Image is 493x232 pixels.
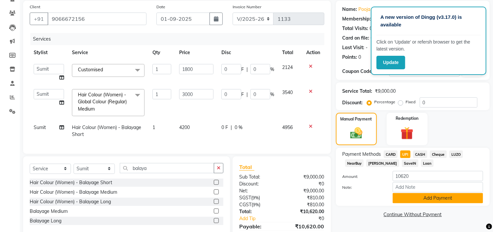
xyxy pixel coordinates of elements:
[282,187,329,194] div: ₹9,000.00
[30,13,48,25] button: +91
[72,124,141,137] span: Hair Colour (Women) - Balayage Short
[234,181,282,187] div: Discount:
[400,150,411,158] span: UPI
[278,45,303,60] th: Total
[303,45,324,60] th: Action
[282,208,329,215] div: ₹10,620.00
[78,67,103,73] span: Customised
[290,215,329,222] div: ₹0
[282,222,329,230] div: ₹10,620.00
[252,195,259,200] span: 9%
[397,125,417,141] img: _gift.svg
[377,56,405,69] button: Update
[343,151,381,158] span: Payment Methods
[34,124,46,130] span: Sumit
[338,184,388,190] label: Note:
[343,16,371,22] div: Membership:
[68,45,148,60] th: Service
[48,13,147,25] input: Search by Name/Mobile/Email/Code
[253,202,259,207] span: 9%
[30,208,68,215] div: Balayage Medium
[282,174,329,181] div: ₹9,000.00
[343,6,357,13] div: Name:
[234,194,282,201] div: ( )
[103,67,106,73] a: x
[282,201,329,208] div: ₹810.00
[402,159,418,167] span: SaveIN
[359,6,371,13] a: Pooja
[413,150,427,158] span: CASH
[343,44,365,51] div: Last Visit:
[396,116,418,121] label: Redemption
[270,91,274,98] span: %
[343,54,357,61] div: Points:
[337,211,488,218] a: Continue Without Payment
[343,25,369,32] div: Total Visits:
[231,124,232,131] span: |
[282,89,293,95] span: 3540
[393,193,483,203] button: Add Payment
[30,198,111,205] div: Hair Colour (Women) - Balayage Long
[346,126,366,140] img: _cash.svg
[421,159,434,167] span: Loan
[234,201,282,208] div: ( )
[246,91,248,98] span: |
[234,174,282,181] div: Sub Total:
[30,45,68,60] th: Stylist
[234,215,290,222] a: Add Tip
[375,88,396,95] div: ₹9,000.00
[338,174,388,180] label: Amount:
[449,150,463,158] span: LUZO
[345,159,364,167] span: NearBuy
[233,4,261,10] label: Invoice Number
[95,106,98,112] a: x
[156,4,165,10] label: Date
[152,124,155,130] span: 1
[30,33,329,45] div: Services
[221,124,228,131] span: 0 F
[175,45,217,60] th: Price
[343,35,370,42] div: Card on file:
[375,99,396,105] label: Percentage
[30,4,40,10] label: Client
[377,39,481,52] p: Click on ‘Update’ or refersh browser to get the latest version.
[343,16,483,22] div: No Active Membership
[30,189,117,196] div: Hair Colour (Women) - Balayage Medium
[380,14,477,28] p: A new version of Dingg (v3.17.0) is available
[241,91,244,98] span: F
[343,68,389,75] div: Coupon Code
[30,217,61,224] div: Balayage Long
[366,44,368,51] div: -
[239,164,254,171] span: Total
[120,163,214,173] input: Search or Scan
[234,187,282,194] div: Net:
[393,182,483,192] input: Add Note
[148,45,175,60] th: Qty
[270,66,274,73] span: %
[343,99,363,106] div: Discount:
[393,171,483,181] input: Amount
[341,116,372,122] label: Manual Payment
[384,150,398,158] span: CARD
[234,222,282,230] div: Payable:
[217,45,278,60] th: Disc
[370,25,373,32] div: 0
[239,202,251,208] span: CGST
[359,54,361,61] div: 0
[282,124,293,130] span: 4956
[366,159,399,167] span: [PERSON_NAME]
[343,88,373,95] div: Service Total:
[179,124,190,130] span: 4200
[241,66,244,73] span: F
[430,150,447,158] span: Cheque
[30,179,112,186] div: Hair Colour (Women) - Balayage Short
[246,66,248,73] span: |
[78,92,127,112] span: Hair Colour (Women) - Global Colour (Regular) Medium
[235,124,243,131] span: 0 %
[234,208,282,215] div: Total:
[282,181,329,187] div: ₹0
[282,64,293,70] span: 2124
[239,195,251,201] span: SGST
[282,194,329,201] div: ₹810.00
[406,99,416,105] label: Fixed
